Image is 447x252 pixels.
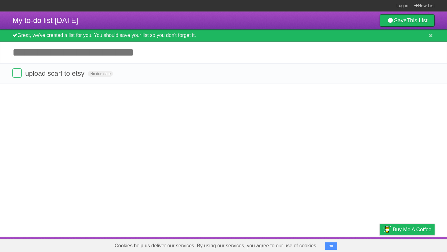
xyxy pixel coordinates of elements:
[395,239,435,250] a: Suggest a feature
[12,68,22,78] label: Done
[380,224,435,235] a: Buy me a coffee
[350,239,364,250] a: Terms
[393,224,431,235] span: Buy me a coffee
[383,224,391,235] img: Buy me a coffee
[25,70,86,77] span: upload scarf to etsy
[108,240,324,252] span: Cookies help us deliver our services. By using our services, you agree to our use of cookies.
[88,71,113,77] span: No due date
[325,242,337,250] button: OK
[12,16,78,25] span: My to-do list [DATE]
[372,239,388,250] a: Privacy
[297,239,310,250] a: About
[318,239,343,250] a: Developers
[380,14,435,27] a: SaveThis List
[407,17,427,24] b: This List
